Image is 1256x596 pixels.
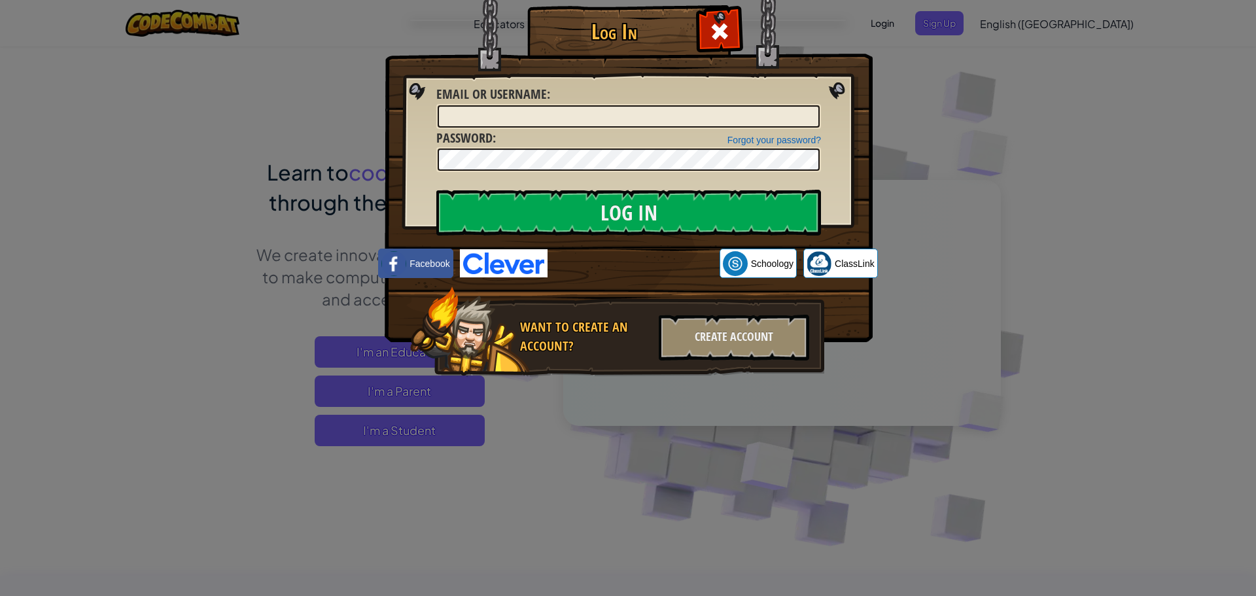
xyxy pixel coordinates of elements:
[520,318,651,355] div: Want to create an account?
[751,257,794,270] span: Schoology
[436,129,493,147] span: Password
[436,85,550,104] label: :
[531,20,697,43] h1: Log In
[548,249,720,278] iframe: Sign in with Google Button
[727,135,821,145] a: Forgot your password?
[436,85,547,103] span: Email or Username
[436,129,496,148] label: :
[410,257,449,270] span: Facebook
[659,315,809,360] div: Create Account
[807,251,831,276] img: classlink-logo-small.png
[460,249,548,277] img: clever-logo-blue.png
[835,257,875,270] span: ClassLink
[723,251,748,276] img: schoology.png
[381,251,406,276] img: facebook_small.png
[436,190,821,236] input: Log In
